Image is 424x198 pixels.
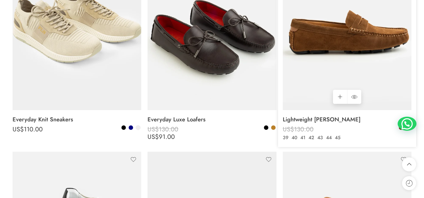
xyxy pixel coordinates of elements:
[283,125,294,134] span: US$
[290,134,299,141] a: 40
[148,125,178,134] bdi: 130.00
[307,134,316,141] a: 42
[316,134,325,141] a: 43
[299,134,307,141] a: 41
[148,132,159,141] span: US$
[283,113,411,126] a: Lightweight [PERSON_NAME]
[148,113,276,126] a: Everyday Luxe Loafers
[283,132,310,141] bdi: 91.00
[325,134,333,141] a: 44
[148,125,159,134] span: US$
[398,125,404,130] a: Brown
[135,125,141,130] a: Off-White
[128,125,134,130] a: Navy
[281,134,290,141] a: 39
[333,90,347,104] a: Select options for “Lightweight Penny Loafers”
[283,125,314,134] bdi: 130.00
[121,125,126,130] a: Black
[271,125,276,130] a: Camel
[13,113,141,126] a: Everyday Knit Sneakers
[263,125,269,130] a: Black
[13,125,43,134] bdi: 110.00
[148,132,175,141] bdi: 91.00
[333,134,342,141] a: 45
[347,90,361,104] a: QUICK SHOP
[283,132,294,141] span: US$
[13,125,24,134] span: US$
